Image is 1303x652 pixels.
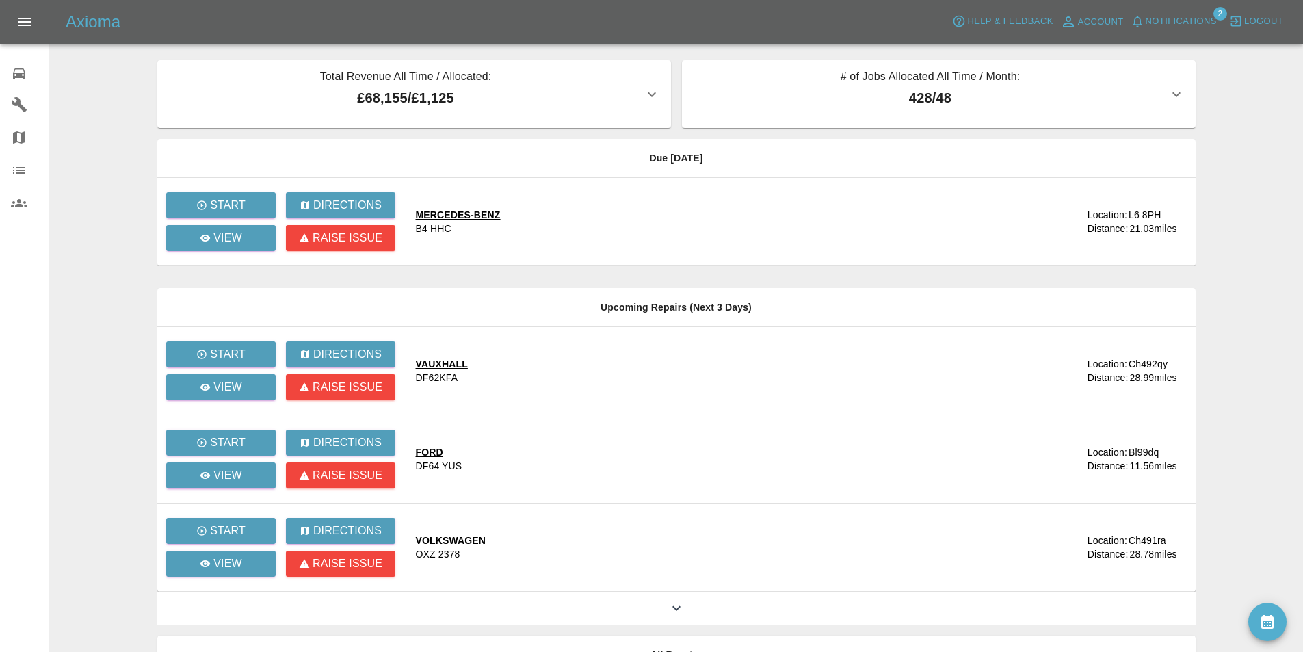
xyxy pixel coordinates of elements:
[1088,534,1127,547] div: Location:
[286,462,395,488] button: Raise issue
[166,341,276,367] button: Start
[416,445,1017,473] a: FORDDF64 YUS
[693,68,1168,88] p: # of Jobs Allocated All Time / Month:
[8,5,41,38] button: Open drawer
[416,208,1017,235] a: MERCEDES-BENZB4 HHC
[1088,547,1129,561] div: Distance:
[313,346,381,363] p: Directions
[312,556,382,572] p: Raise issue
[416,208,501,222] div: MERCEDES-BENZ
[166,192,276,218] button: Start
[66,11,120,33] h5: Axioma
[166,430,276,456] button: Start
[967,14,1053,29] span: Help & Feedback
[157,139,1196,178] th: Due [DATE]
[312,230,382,246] p: Raise issue
[1027,445,1184,473] a: Location:Bl99dqDistance:11.56miles
[1130,371,1185,384] div: 28.99 miles
[1088,208,1127,222] div: Location:
[213,467,242,484] p: View
[1027,357,1184,384] a: Location:Ch492qyDistance:28.99miles
[416,534,486,547] div: VOLKSWAGEN
[1088,222,1129,235] div: Distance:
[166,551,276,577] a: View
[1088,357,1127,371] div: Location:
[1129,208,1161,222] div: L6 8PH
[1088,371,1129,384] div: Distance:
[1244,14,1283,29] span: Logout
[286,374,395,400] button: Raise issue
[166,374,276,400] a: View
[286,341,395,367] button: Directions
[168,88,644,108] p: £68,155 / £1,125
[210,523,246,539] p: Start
[1027,534,1184,561] a: Location:Ch491raDistance:28.78miles
[286,192,395,218] button: Directions
[166,518,276,544] button: Start
[693,88,1168,108] p: 428 / 48
[1057,11,1127,33] a: Account
[1088,445,1127,459] div: Location:
[1130,222,1185,235] div: 21.03 miles
[313,434,381,451] p: Directions
[1078,14,1124,30] span: Account
[286,430,395,456] button: Directions
[213,379,242,395] p: View
[286,225,395,251] button: Raise issue
[313,197,381,213] p: Directions
[416,445,462,459] div: FORD
[416,547,460,561] div: OXZ 2378
[286,518,395,544] button: Directions
[286,551,395,577] button: Raise issue
[1146,14,1217,29] span: Notifications
[312,379,382,395] p: Raise issue
[213,556,242,572] p: View
[416,371,458,384] div: DF62KFA
[312,467,382,484] p: Raise issue
[166,225,276,251] a: View
[416,222,451,235] div: B4 HHC
[1088,459,1129,473] div: Distance:
[168,68,644,88] p: Total Revenue All Time / Allocated:
[1130,547,1185,561] div: 28.78 miles
[949,11,1056,32] button: Help & Feedback
[416,357,468,371] div: VAUXHALL
[1127,11,1220,32] button: Notifications
[157,288,1196,327] th: Upcoming Repairs (Next 3 Days)
[1129,534,1166,547] div: Ch491ra
[1213,7,1227,21] span: 2
[682,60,1196,128] button: # of Jobs Allocated All Time / Month:428/48
[1129,445,1159,459] div: Bl99dq
[416,534,1017,561] a: VOLKSWAGENOXZ 2378
[210,346,246,363] p: Start
[166,462,276,488] a: View
[1130,459,1185,473] div: 11.56 miles
[313,523,381,539] p: Directions
[1248,603,1287,641] button: availability
[213,230,242,246] p: View
[210,197,246,213] p: Start
[1129,357,1168,371] div: Ch492qy
[416,357,1017,384] a: VAUXHALLDF62KFA
[1226,11,1287,32] button: Logout
[210,434,246,451] p: Start
[1027,208,1184,235] a: Location:L6 8PHDistance:21.03miles
[157,60,671,128] button: Total Revenue All Time / Allocated:£68,155/£1,125
[416,459,462,473] div: DF64 YUS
